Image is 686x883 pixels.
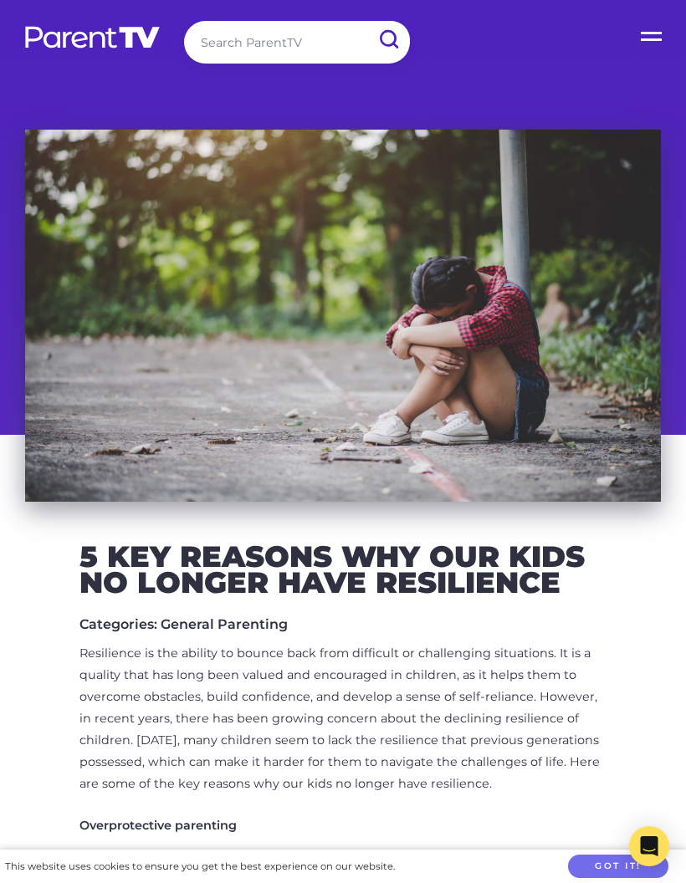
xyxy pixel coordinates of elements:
[79,818,237,833] strong: Overprotective parenting
[5,858,395,875] div: This website uses cookies to ensure you get the best experience on our website.
[366,21,410,59] input: Submit
[184,21,410,64] input: Search ParentTV
[23,25,161,49] img: parenttv-logo-white.4c85aaf.svg
[79,616,607,632] h5: Categories: General Parenting
[79,544,607,596] h2: 5 Key Reasons Why our Kids No Longer Have Resilience
[629,826,669,866] div: Open Intercom Messenger
[568,855,668,879] button: Got it!
[79,643,607,794] p: Resilience is the ability to bounce back from difficult or challenging situations. It is a qualit...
